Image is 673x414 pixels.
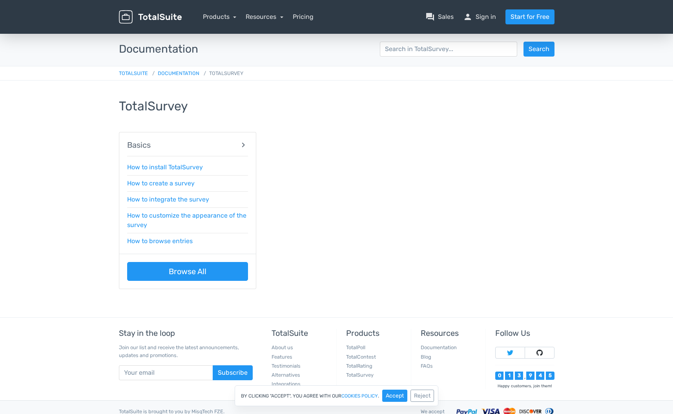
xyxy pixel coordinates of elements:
[463,12,472,22] span: person
[119,365,213,380] input: Your email
[425,12,435,22] span: question_answer
[536,350,543,356] img: Follow TotalSuite on Github
[507,350,513,356] img: Follow TotalSuite on Twitter
[505,9,554,24] a: Start for Free
[346,354,376,360] a: TotalContest
[421,363,433,369] a: FAQs
[119,10,182,24] img: TotalSuite for WordPress
[235,385,438,406] div: By clicking "Accept", you agree with our .
[246,13,283,20] a: Resources
[272,372,300,378] a: Alternatives
[127,140,248,150] a: Basics chevron_right
[495,383,554,389] div: Happy customers, join them!
[127,180,195,187] a: How to create a survey
[119,70,148,76] a: TotalSuite
[201,70,243,76] span: TotalSurvey
[380,42,517,57] input: Search in TotalSurvey...
[346,363,372,369] a: TotalRating
[523,375,526,380] div: ,
[213,365,253,380] button: Subscribe
[127,262,248,281] a: Browse All
[272,344,293,350] a: About us
[463,12,496,22] a: personSign in
[505,372,513,380] div: 1
[515,372,523,380] div: 3
[495,329,554,337] h5: Follow Us
[272,329,330,337] h5: TotalSuite
[293,12,314,22] a: Pricing
[203,13,237,20] a: Products
[346,344,365,350] a: TotalPoll
[382,390,407,402] button: Accept
[421,354,431,360] a: Blog
[272,363,301,369] a: Testimonials
[495,372,503,380] div: 0
[119,43,368,55] h3: Documentation
[239,140,248,150] span: chevron_right
[127,196,209,203] a: How to integrate the survey
[546,372,554,380] div: 5
[410,390,434,402] button: Reject
[421,329,480,337] h5: Resources
[119,99,554,113] h2: TotalSurvey
[127,163,203,171] a: How to install TotalSurvey
[272,381,301,387] a: Integrations
[127,212,246,229] a: How to customize the appearance of the survey
[523,42,554,57] button: Search
[341,394,378,398] a: cookies policy
[127,237,193,245] a: How to browse entries
[119,329,253,337] h5: Stay in the loop
[346,329,405,337] h5: Products
[526,372,534,380] div: 9
[119,344,253,359] p: Join our list and receive the latest announcements, updates and promotions.
[149,70,199,76] a: Documentation
[425,12,454,22] a: question_answerSales
[346,372,374,378] a: TotalSurvey
[272,354,292,360] a: Features
[127,141,151,149] span: Basics
[421,344,457,350] a: Documentation
[536,372,544,380] div: 4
